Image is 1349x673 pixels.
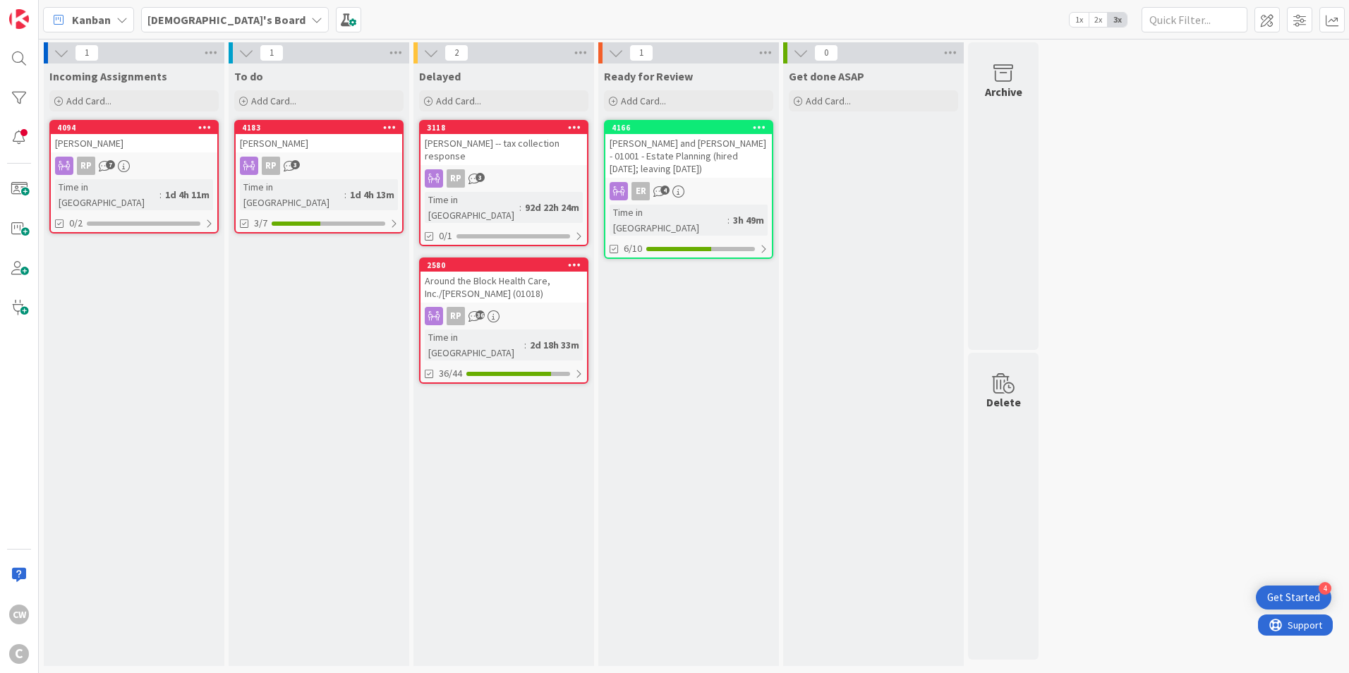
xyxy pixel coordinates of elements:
div: 2580 [421,259,587,272]
span: Add Card... [436,95,481,107]
span: 1 [260,44,284,61]
span: 2 [444,44,468,61]
div: Delete [986,394,1021,411]
div: 4094 [57,123,217,133]
div: 2d 18h 33m [526,337,583,353]
span: : [159,187,162,202]
span: 0 [814,44,838,61]
div: 4166 [605,121,772,134]
div: 4183[PERSON_NAME] [236,121,402,152]
div: [PERSON_NAME] -- tax collection response [421,134,587,165]
div: Open Get Started checklist, remaining modules: 4 [1256,586,1331,610]
span: 6/10 [624,241,642,256]
span: : [519,200,521,215]
span: 7 [106,160,115,169]
input: Quick Filter... [1142,7,1247,32]
div: 4166 [612,123,772,133]
div: 4166[PERSON_NAME] and [PERSON_NAME] - 01001 - Estate Planning (hired [DATE]; leaving [DATE]) [605,121,772,178]
span: To do [234,69,263,83]
div: 2580Around the Block Health Care, Inc./[PERSON_NAME] (01018) [421,259,587,303]
div: 4094 [51,121,217,134]
img: Visit kanbanzone.com [9,9,29,29]
span: 0/2 [69,216,83,231]
div: 92d 22h 24m [521,200,583,215]
span: : [524,337,526,353]
div: Time in [GEOGRAPHIC_DATA] [425,192,519,223]
div: Time in [GEOGRAPHIC_DATA] [610,205,727,236]
div: 3118[PERSON_NAME] -- tax collection response [421,121,587,165]
div: [PERSON_NAME] [51,134,217,152]
span: Delayed [419,69,461,83]
div: 1d 4h 11m [162,187,213,202]
div: CW [9,605,29,624]
div: 4183 [236,121,402,134]
div: 4094[PERSON_NAME] [51,121,217,152]
span: : [344,187,346,202]
span: Incoming Assignments [49,69,167,83]
span: Get done ASAP [789,69,864,83]
span: 3 [291,160,300,169]
span: Ready for Review [604,69,693,83]
span: 1x [1070,13,1089,27]
span: Kanban [72,11,111,28]
div: Time in [GEOGRAPHIC_DATA] [55,179,159,210]
div: RP [51,157,217,175]
div: 4 [1319,582,1331,595]
span: Support [30,2,64,19]
span: 3/7 [254,216,267,231]
div: 3118 [421,121,587,134]
div: Around the Block Health Care, Inc./[PERSON_NAME] (01018) [421,272,587,303]
div: ER [605,182,772,200]
span: Add Card... [66,95,111,107]
div: 3h 49m [730,212,768,228]
span: 1 [629,44,653,61]
div: 1d 4h 13m [346,187,398,202]
div: RP [447,169,465,188]
span: 4 [660,186,670,195]
span: 1 [75,44,99,61]
div: 2580 [427,260,587,270]
div: [PERSON_NAME] and [PERSON_NAME] - 01001 - Estate Planning (hired [DATE]; leaving [DATE]) [605,134,772,178]
div: RP [421,169,587,188]
div: 4183 [242,123,402,133]
span: Add Card... [251,95,296,107]
div: [PERSON_NAME] [236,134,402,152]
div: Time in [GEOGRAPHIC_DATA] [240,179,344,210]
div: ER [631,182,650,200]
div: Archive [985,83,1022,100]
span: 3 [476,173,485,182]
div: RP [447,307,465,325]
div: RP [236,157,402,175]
div: RP [421,307,587,325]
div: RP [77,157,95,175]
span: 3x [1108,13,1127,27]
span: : [727,212,730,228]
span: 36 [476,310,485,320]
span: 0/1 [439,229,452,243]
span: Add Card... [621,95,666,107]
span: Add Card... [806,95,851,107]
div: 3118 [427,123,587,133]
b: [DEMOGRAPHIC_DATA]'s Board [147,13,306,27]
div: C [9,644,29,664]
span: 36/44 [439,366,462,381]
span: 2x [1089,13,1108,27]
div: Time in [GEOGRAPHIC_DATA] [425,329,524,360]
div: RP [262,157,280,175]
div: Get Started [1267,590,1320,605]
